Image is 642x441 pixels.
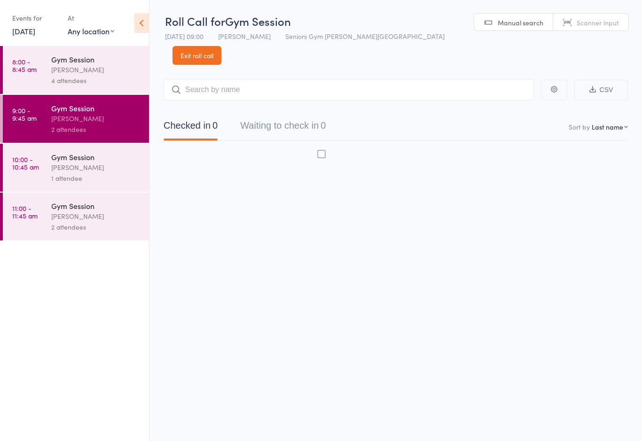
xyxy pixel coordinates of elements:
[3,193,149,240] a: 11:00 -11:45 amGym Session[PERSON_NAME]2 attendees
[12,155,39,170] time: 10:00 - 10:45 am
[164,79,534,101] input: Search by name
[218,31,271,41] span: [PERSON_NAME]
[51,103,141,113] div: Gym Session
[51,64,141,75] div: [PERSON_NAME]
[12,10,58,26] div: Events for
[51,124,141,135] div: 2 attendees
[12,107,37,122] time: 9:00 - 9:45 am
[51,54,141,64] div: Gym Session
[51,201,141,211] div: Gym Session
[51,75,141,86] div: 4 attendees
[51,162,141,173] div: [PERSON_NAME]
[172,46,221,65] a: Exit roll call
[285,31,445,41] span: Seniors Gym [PERSON_NAME][GEOGRAPHIC_DATA]
[569,122,590,132] label: Sort by
[3,46,149,94] a: 8:00 -8:45 amGym Session[PERSON_NAME]4 attendees
[212,120,218,131] div: 0
[51,222,141,232] div: 2 attendees
[3,144,149,192] a: 10:00 -10:45 amGym Session[PERSON_NAME]1 attendee
[165,13,225,29] span: Roll Call for
[68,10,114,26] div: At
[3,95,149,143] a: 9:00 -9:45 amGym Session[PERSON_NAME]2 attendees
[321,120,326,131] div: 0
[12,26,35,36] a: [DATE]
[51,152,141,162] div: Gym Session
[498,18,543,27] span: Manual search
[225,13,291,29] span: Gym Session
[12,204,38,219] time: 11:00 - 11:45 am
[592,122,623,132] div: Last name
[68,26,114,36] div: Any location
[51,211,141,222] div: [PERSON_NAME]
[164,116,218,140] button: Checked in0
[165,31,204,41] span: [DATE] 09:00
[51,113,141,124] div: [PERSON_NAME]
[574,80,628,100] button: CSV
[577,18,619,27] span: Scanner input
[240,116,326,140] button: Waiting to check in0
[12,58,37,73] time: 8:00 - 8:45 am
[51,173,141,184] div: 1 attendee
